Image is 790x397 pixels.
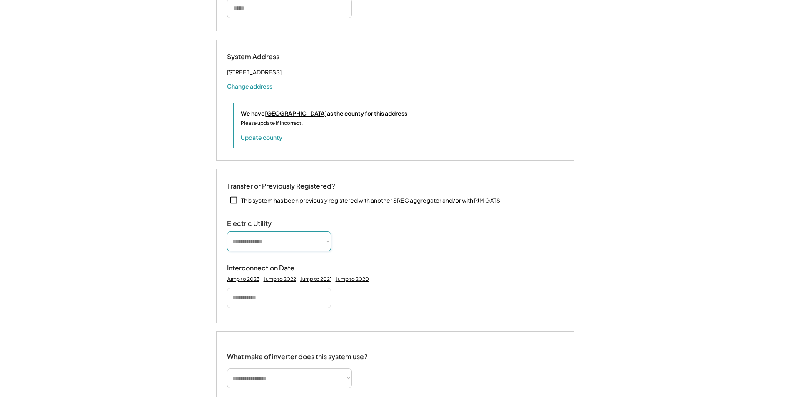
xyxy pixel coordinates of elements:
div: Jump to 2020 [336,276,369,283]
div: Jump to 2021 [300,276,331,283]
div: What make of inverter does this system use? [227,344,368,363]
div: Please update if incorrect. [241,119,303,127]
div: Jump to 2023 [227,276,259,283]
div: Transfer or Previously Registered? [227,182,335,191]
div: System Address [227,52,310,61]
div: We have as the county for this address [241,109,407,118]
div: Interconnection Date [227,264,310,273]
div: Jump to 2022 [264,276,296,283]
button: Change address [227,82,272,90]
div: This system has been previously registered with another SREC aggregator and/or with PJM GATS [241,196,500,205]
div: [STREET_ADDRESS] [227,67,282,77]
div: Electric Utility [227,219,310,228]
u: [GEOGRAPHIC_DATA] [265,109,327,117]
button: Update county [241,133,282,141]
